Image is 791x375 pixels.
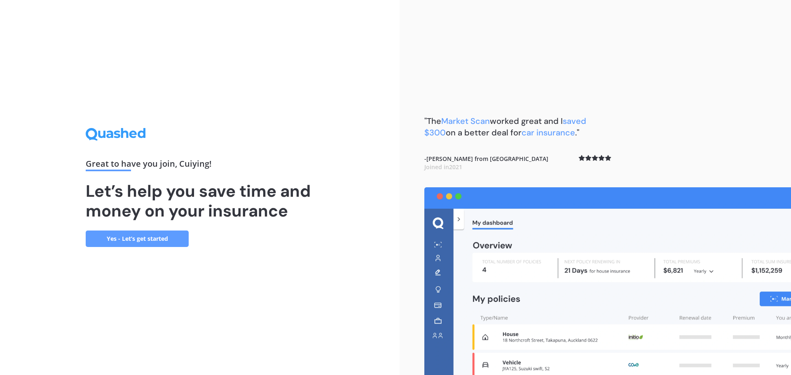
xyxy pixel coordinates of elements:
[86,181,314,221] h1: Let’s help you save time and money on your insurance
[424,163,462,171] span: Joined in 2021
[424,155,548,171] b: - [PERSON_NAME] from [GEOGRAPHIC_DATA]
[522,127,575,138] span: car insurance
[441,116,490,126] span: Market Scan
[86,231,189,247] a: Yes - Let’s get started
[424,187,791,375] img: dashboard.webp
[424,116,586,138] b: "The worked great and I on a better deal for ."
[86,160,314,171] div: Great to have you join , Cuiying !
[424,116,586,138] span: saved $300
